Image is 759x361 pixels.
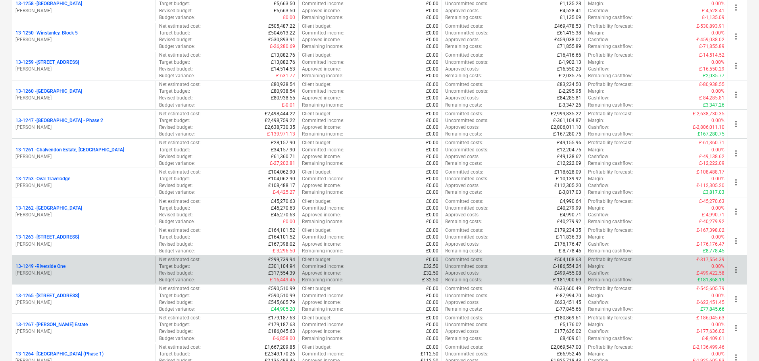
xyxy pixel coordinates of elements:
p: £0.00 [283,218,295,225]
p: Committed costs : [445,169,483,176]
p: Cashflow : [588,153,609,160]
p: £0.00 [426,198,438,205]
p: £0.00 [426,23,438,30]
p: Revised budget : [159,212,193,218]
p: 13-1258 - [GEOGRAPHIC_DATA] [15,0,82,7]
p: Approved costs : [445,66,480,73]
p: £49,155.96 [557,139,581,146]
p: Client budget : [302,111,332,117]
p: £12,222.09 [557,160,581,167]
p: Approved costs : [445,8,480,14]
div: 13-1260 -[GEOGRAPHIC_DATA][PERSON_NAME] [15,88,152,101]
p: £3,817.03 [703,189,724,196]
p: £-167,280.75 [553,131,581,138]
p: £5,663.50 [274,8,295,14]
p: £61,360.71 [271,153,295,160]
p: Remaining cashflow : [588,14,633,21]
p: £0.00 [426,205,438,212]
p: Approved costs : [445,153,480,160]
p: Target budget : [159,0,190,7]
div: 13-1247 -[GEOGRAPHIC_DATA] - Phase 2[PERSON_NAME] [15,117,152,131]
p: £-26,280.69 [270,43,295,50]
p: Approved costs : [445,212,480,218]
div: 13-1253 -Oval Travelodge[PERSON_NAME] [15,176,152,189]
p: Remaining costs : [445,160,482,167]
p: 0.00% [711,88,724,95]
p: 13-1253 - Oval Travelodge [15,176,70,182]
p: Uncommitted costs : [445,0,488,7]
p: Client budget : [302,169,332,176]
p: Cashflow : [588,36,609,43]
p: £49,138.62 [557,153,581,160]
p: Remaining income : [302,73,343,79]
p: Uncommitted costs : [445,147,488,153]
p: £0.00 [426,30,438,36]
p: Remaining cashflow : [588,43,633,50]
p: £2,035.77 [703,73,724,79]
div: 13-1250 -Winstanley, Block 5[PERSON_NAME] [15,30,152,43]
p: Budget variance : [159,131,195,138]
p: Profitability forecast : [588,198,633,205]
p: Revised budget : [159,8,193,14]
p: Approved income : [302,124,341,131]
p: Profitability forecast : [588,52,633,59]
p: Uncommitted costs : [445,59,488,66]
p: £0.00 [426,66,438,73]
p: £16,550.29 [557,66,581,73]
p: Profitability forecast : [588,111,633,117]
p: £-3,347.26 [559,102,581,109]
p: £-112,305.20 [696,182,724,189]
p: 13-1249 - Riverside One [15,263,65,270]
p: £2,999,835.22 [551,111,581,117]
p: £118,628.09 [554,169,581,176]
p: Committed costs : [445,139,483,146]
p: Target budget : [159,176,190,182]
p: £505,487.22 [268,23,295,30]
p: £0.00 [426,176,438,182]
p: Committed costs : [445,81,483,88]
p: Remaining cashflow : [588,218,633,225]
p: Target budget : [159,59,190,66]
p: 0.00% [711,0,724,7]
p: 0.00% [711,205,724,212]
p: Profitability forecast : [588,23,633,30]
p: £45,270.63 [271,212,295,218]
p: 13-1247 - [GEOGRAPHIC_DATA] - Phase 2 [15,117,103,124]
p: £0.00 [426,111,438,117]
p: Uncommitted costs : [445,30,488,36]
p: Net estimated cost : [159,169,201,176]
p: £-2,035.76 [559,73,581,79]
p: £469,478.53 [554,23,581,30]
p: Uncommitted costs : [445,176,488,182]
p: Budget variance : [159,218,195,225]
p: [PERSON_NAME] [15,124,152,131]
p: Remaining income : [302,218,343,225]
p: £0.00 [426,117,438,124]
p: £-3,817.03 [559,189,581,196]
span: more_vert [731,236,741,246]
p: £-49,138.62 [699,153,724,160]
span: more_vert [731,265,741,275]
p: Revised budget : [159,153,193,160]
p: Cashflow : [588,182,609,189]
p: £-1,902.13 [559,59,581,66]
p: Committed income : [302,117,344,124]
p: [PERSON_NAME] [15,212,152,218]
p: 13-1261 - Chalvendon Estate, [GEOGRAPHIC_DATA] [15,147,124,153]
p: £2,638,730.35 [265,124,295,131]
p: Committed income : [302,59,344,66]
p: Revised budget : [159,36,193,43]
p: Uncommitted costs : [445,205,488,212]
p: Margin : [588,117,604,124]
p: £0.00 [426,88,438,95]
p: Uncommitted costs : [445,117,488,124]
p: Target budget : [159,147,190,153]
p: [PERSON_NAME] [15,299,152,306]
p: £-2,638,730.35 [693,111,724,117]
p: £80,938.55 [271,95,295,101]
p: Budget variance : [159,160,195,167]
p: £0.00 [426,52,438,59]
p: Approved income : [302,182,341,189]
p: £-2,806,011.10 [693,124,724,131]
p: Profitability forecast : [588,139,633,146]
